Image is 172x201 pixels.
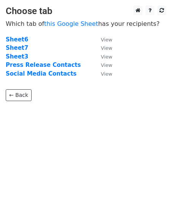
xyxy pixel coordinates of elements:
[101,71,112,77] small: View
[101,45,112,51] small: View
[6,89,32,101] a: ← Back
[101,62,112,68] small: View
[6,20,166,28] p: Which tab of has your recipients?
[93,44,112,51] a: View
[6,36,28,43] a: Sheet6
[101,37,112,43] small: View
[6,62,81,68] a: Press Release Contacts
[101,54,112,60] small: View
[6,44,28,51] a: Sheet7
[93,62,112,68] a: View
[6,53,28,60] a: Sheet3
[93,53,112,60] a: View
[93,36,112,43] a: View
[93,70,112,77] a: View
[44,20,98,27] a: this Google Sheet
[6,70,76,77] a: Social Media Contacts
[6,6,166,17] h3: Choose tab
